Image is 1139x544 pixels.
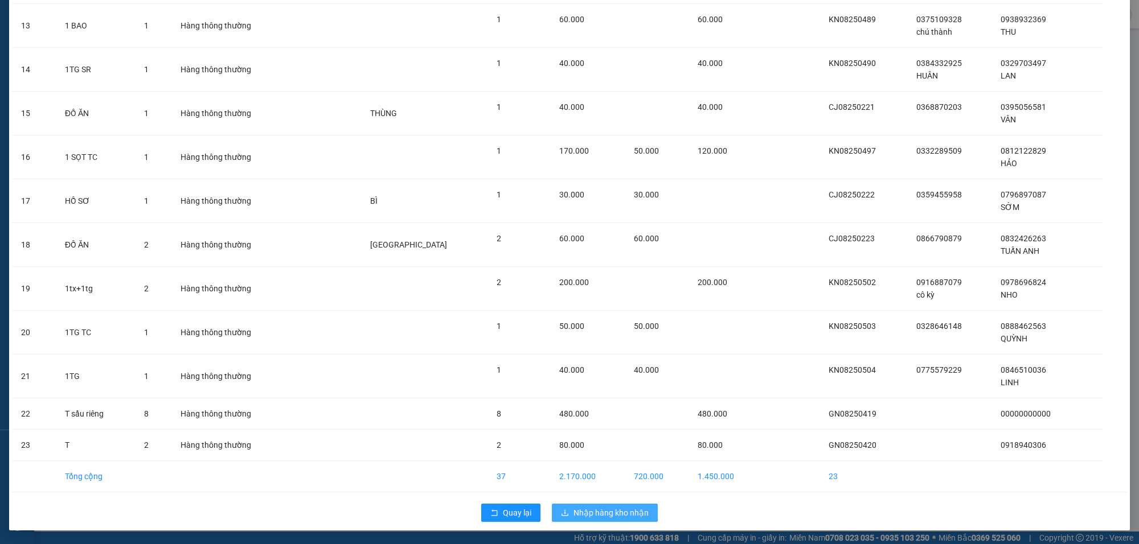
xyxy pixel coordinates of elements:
[829,190,875,199] span: CJ08250222
[171,48,289,92] td: Hàng thông thường
[634,234,659,243] span: 60.000
[916,146,962,155] span: 0332289509
[171,4,289,48] td: Hàng thông thường
[144,153,149,162] span: 1
[171,267,289,311] td: Hàng thông thường
[144,21,149,30] span: 1
[12,398,56,430] td: 22
[1001,159,1017,168] span: HẢO
[503,506,531,519] span: Quay lại
[559,322,584,331] span: 50.000
[497,15,501,24] span: 1
[12,355,56,398] td: 21
[12,267,56,311] td: 19
[144,440,149,450] span: 2
[698,440,723,450] span: 80.000
[144,65,149,74] span: 1
[497,409,501,418] span: 8
[370,240,447,249] span: [GEOGRAPHIC_DATA]
[144,109,149,118] span: 1
[829,278,876,287] span: KN08250502
[1001,115,1016,124] span: VÂN
[144,372,149,381] span: 1
[370,109,397,118] span: THÙNG
[171,311,289,355] td: Hàng thông thường
[1001,203,1019,212] span: SỚM
[829,102,875,112] span: CJ08250221
[916,322,962,331] span: 0328646148
[144,328,149,337] span: 1
[56,4,135,48] td: 1 BAO
[56,92,135,135] td: ĐỒ ĂN
[370,196,378,205] span: BÌ
[497,102,501,112] span: 1
[559,102,584,112] span: 40.000
[634,190,659,199] span: 30.000
[916,59,962,68] span: 0384332925
[634,146,659,155] span: 50.000
[829,440,876,450] span: GN08250420
[1001,190,1046,199] span: 0796897087
[1001,334,1027,343] span: QUỲNH
[171,398,289,430] td: Hàng thông thường
[634,322,659,331] span: 50.000
[829,322,876,331] span: KN08250503
[1001,378,1019,387] span: LINH
[171,430,289,461] td: Hàng thông thường
[698,409,727,418] span: 480.000
[829,146,876,155] span: KN08250497
[829,409,876,418] span: GN08250419
[487,461,550,492] td: 37
[829,234,875,243] span: CJ08250223
[56,179,135,223] td: HỒ SƠ
[625,461,689,492] td: 720.000
[1001,15,1046,24] span: 0938932369
[490,509,498,518] span: rollback
[698,15,723,24] span: 60.000
[1001,290,1018,299] span: NHO
[481,504,540,522] button: rollbackQuay lại
[559,59,584,68] span: 40.000
[698,102,723,112] span: 40.000
[497,234,501,243] span: 2
[56,223,135,267] td: ĐỒ ĂN
[1001,278,1046,287] span: 0978696824
[698,278,727,287] span: 200.000
[171,92,289,135] td: Hàng thông thường
[829,365,876,374] span: KN08250504
[12,311,56,355] td: 20
[1001,365,1046,374] span: 0846510036
[552,504,658,522] button: downloadNhập hàng kho nhận
[497,278,501,287] span: 2
[1001,71,1016,80] span: LAN
[559,409,589,418] span: 480.000
[698,59,723,68] span: 40.000
[144,240,149,249] span: 2
[144,284,149,293] span: 2
[689,461,761,492] td: 1.450.000
[56,267,135,311] td: 1tx+1tg
[12,48,56,92] td: 14
[12,92,56,135] td: 15
[829,59,876,68] span: KN08250490
[820,461,907,492] td: 23
[829,15,876,24] span: KN08250489
[497,190,501,199] span: 1
[12,430,56,461] td: 23
[561,509,569,518] span: download
[171,179,289,223] td: Hàng thông thường
[1001,59,1046,68] span: 0329703497
[56,135,135,179] td: 1 SỌT TC
[559,190,584,199] span: 30.000
[56,430,135,461] td: T
[497,59,501,68] span: 1
[916,15,962,24] span: 0375109328
[916,27,952,36] span: chú thành
[56,355,135,398] td: 1TG
[144,409,149,418] span: 8
[56,398,135,430] td: T sầu riêng
[12,135,56,179] td: 16
[559,15,584,24] span: 60.000
[171,223,289,267] td: Hàng thông thường
[56,311,135,355] td: 1TG TC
